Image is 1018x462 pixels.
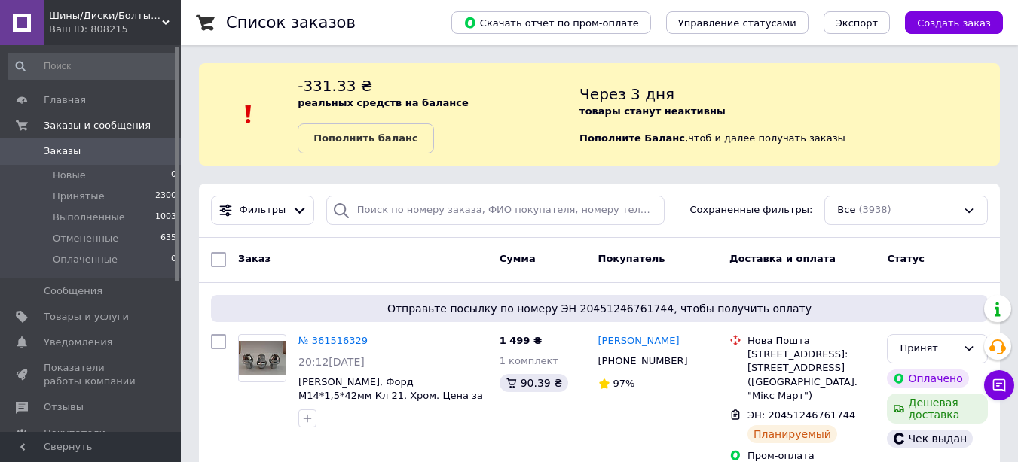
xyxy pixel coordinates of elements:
span: 20:12[DATE] [298,356,365,368]
span: 1 комплект [500,355,558,366]
a: № 361516329 [298,335,368,346]
a: Создать заказ [890,17,1003,28]
button: Чат с покупателем [984,370,1014,400]
a: [PERSON_NAME], Форд М14*1,5*42мм Кл 21. Хром. Цена за 20 шт. [298,376,483,415]
div: Планируемый [747,425,837,443]
span: (3938) [858,204,891,215]
span: Управление статусами [678,17,796,29]
span: Главная [44,93,86,107]
span: Выполненные [53,211,125,224]
span: Отзывы [44,400,84,414]
img: Фото товару [239,341,286,376]
span: -331.33 ₴ [298,77,372,95]
div: Нова Пошта [747,334,875,348]
span: Шины/Диски/Болты/Гайки/Центровочные кольца/Секретки [49,9,162,23]
span: Новые [53,169,86,182]
span: Отправьте посылку по номеру ЭН 20451246761744, чтобы получить оплату [217,301,982,316]
span: Заказы и сообщения [44,119,151,132]
input: Поиск [8,53,178,80]
button: Экспорт [824,11,890,34]
button: Скачать отчет по пром-оплате [451,11,651,34]
span: 0 [171,169,176,182]
span: Все [837,203,855,217]
a: [PERSON_NAME] [598,334,680,348]
span: Оплаченные [53,253,118,266]
span: Сумма [500,253,536,264]
span: Доставка и оплата [729,253,836,264]
span: Показатели работы компании [44,361,139,388]
b: товары станут неактивны [579,105,726,117]
b: реальных средств на балансе [298,97,469,108]
span: Отмененные [53,232,118,245]
span: Сообщения [44,284,102,298]
span: Через 3 дня [579,85,674,103]
a: Фото товару [238,334,286,382]
img: :exclamation: [237,103,260,126]
b: Пополнить баланс [313,132,417,144]
div: [STREET_ADDRESS]: [STREET_ADDRESS] ([GEOGRAPHIC_DATA]. "Мікс Март") [747,348,875,403]
div: , чтоб и далее получать заказы [579,75,1000,153]
span: Скачать отчет по пром-оплате [463,16,639,29]
span: 635 [160,232,176,245]
span: 2300 [155,190,176,203]
button: Создать заказ [905,11,1003,34]
div: Дешевая доставка [887,394,988,424]
div: Принят [900,341,957,357]
input: Поиск по номеру заказа, ФИО покупателя, номеру телефона, Email, номеру накладной [326,196,665,225]
span: 97% [613,378,635,389]
span: Товары и услуги [44,310,129,324]
span: Сохраненные фильтры: [690,203,813,217]
span: 1003 [155,211,176,224]
span: Покупатель [598,253,665,264]
h1: Список заказов [226,14,356,32]
button: Управление статусами [666,11,809,34]
div: Оплачено [887,369,968,388]
span: ЭН: 20451246761744 [747,409,855,421]
a: Пополнить баланс [298,123,433,153]
span: 1 499 ₴ [500,335,542,346]
span: Экспорт [836,17,878,29]
span: Заказы [44,144,81,158]
div: 90.39 ₴ [500,374,568,392]
span: Статус [887,253,925,264]
span: 0 [171,253,176,266]
span: Фильтры [240,203,286,217]
span: Создать заказ [917,17,991,29]
span: Уведомления [44,336,112,349]
div: Чек выдан [887,430,973,448]
div: Ваш ID: 808215 [49,23,181,36]
span: Принятые [53,190,105,203]
span: Заказ [238,253,271,264]
span: Покупатели [44,427,105,440]
b: Пополните Баланс [579,132,685,144]
div: [PHONE_NUMBER] [595,351,691,371]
